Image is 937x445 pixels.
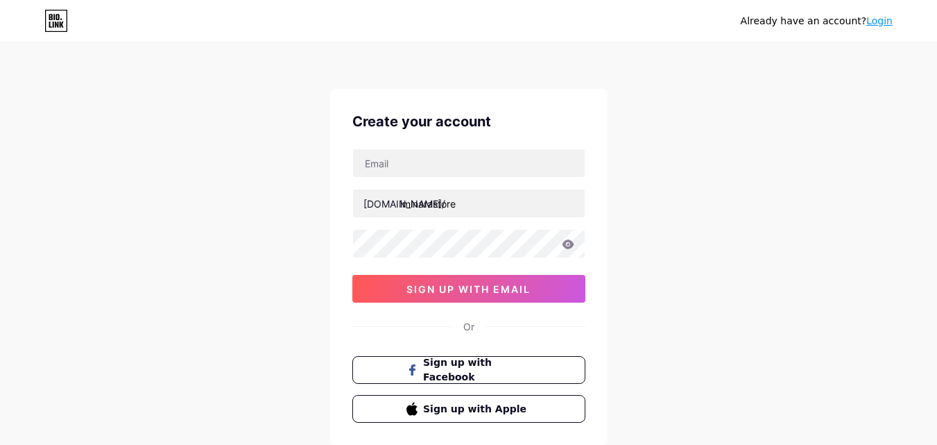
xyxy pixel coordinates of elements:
button: sign up with email [352,275,585,303]
span: Sign up with Facebook [423,355,531,385]
div: Already have an account? [741,14,893,28]
span: Sign up with Apple [423,402,531,417]
span: sign up with email [406,283,531,295]
div: Or [463,319,474,334]
button: Sign up with Apple [352,395,585,423]
button: Sign up with Facebook [352,356,585,384]
div: [DOMAIN_NAME]/ [363,196,445,211]
input: username [353,190,585,217]
input: Email [353,149,585,177]
div: Create your account [352,111,585,132]
a: Login [866,15,893,26]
